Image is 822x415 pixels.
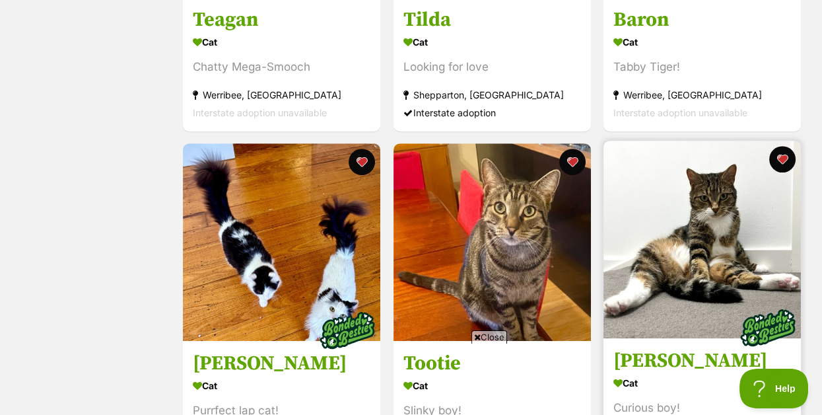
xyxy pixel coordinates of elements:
[315,297,381,363] img: bonded besties
[603,141,801,338] img: Woody
[769,146,796,172] button: favourite
[403,32,581,51] div: Cat
[471,330,507,344] span: Close
[613,348,791,373] h3: [PERSON_NAME]
[403,57,581,75] div: Looking for love
[613,106,747,118] span: Interstate adoption unavailable
[193,7,370,32] h3: Teagan
[735,295,801,361] img: bonded besties
[613,57,791,75] div: Tabby Tiger!
[394,143,591,341] img: Tootie
[403,7,581,32] h3: Tilda
[171,349,652,408] iframe: Advertisement
[193,32,370,51] div: Cat
[613,373,791,393] div: Cat
[403,103,581,121] div: Interstate adoption
[613,7,791,32] h3: Baron
[349,149,376,175] button: favourite
[739,369,809,408] iframe: Help Scout Beacon - Open
[193,57,370,75] div: Chatty Mega-Smooch
[403,85,581,103] div: Shepparton, [GEOGRAPHIC_DATA]
[559,149,586,175] button: favourite
[613,85,791,103] div: Werribee, [GEOGRAPHIC_DATA]
[193,106,327,118] span: Interstate adoption unavailable
[613,32,791,51] div: Cat
[183,143,380,341] img: Rini
[193,85,370,103] div: Werribee, [GEOGRAPHIC_DATA]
